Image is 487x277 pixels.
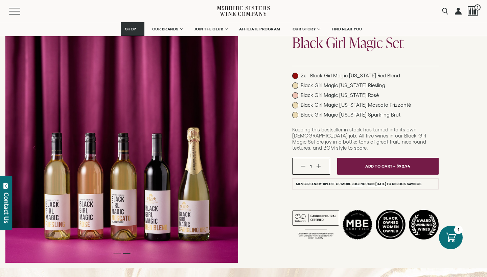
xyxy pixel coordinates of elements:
span: FIND NEAR YOU [332,27,362,31]
span: OUR BRANDS [152,27,179,31]
div: Contact Us [3,193,10,223]
button: Previous [26,138,43,156]
span: 2x - Black Girl Magic [US_STATE] Red Blend [301,73,400,79]
a: join [DATE] [368,182,386,186]
h1: Black Girl Magic Set [292,35,439,50]
li: Members enjoy 10% off or more. or to unlock savings. [292,178,439,190]
span: OUR STORY [293,27,316,31]
button: Next [199,138,218,157]
span: 1 [310,164,312,168]
span: Black Girl Magic [US_STATE] Rosé [301,92,379,98]
button: Add To Cart - $92.94 [337,158,439,175]
span: Keeping this bestseller in stock has turned into its own [DEMOGRAPHIC_DATA] job. All five wines i... [292,127,426,151]
a: OUR STORY [288,22,324,36]
span: 1 [474,4,481,10]
span: AFFILIATE PROGRAM [239,27,280,31]
span: $92.94 [397,161,410,171]
a: JOIN THE CLUB [190,22,232,36]
span: SHOP [125,27,137,31]
div: 1 [454,226,463,234]
a: FIND NEAR YOU [327,22,367,36]
button: Mobile Menu Trigger [9,8,33,15]
a: SHOP [121,22,144,36]
span: JOIN THE CLUB [194,27,224,31]
a: AFFILIATE PROGRAM [235,22,285,36]
span: Add To Cart - [365,161,395,171]
span: Black Girl Magic [US_STATE] Riesling [301,82,385,89]
span: Black Girl Magic [US_STATE] Moscato Frizzanté [301,102,411,108]
a: OUR BRANDS [148,22,187,36]
span: Black Girl Magic [US_STATE] Sparkling Brut [301,112,400,118]
a: Log in [352,182,363,186]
